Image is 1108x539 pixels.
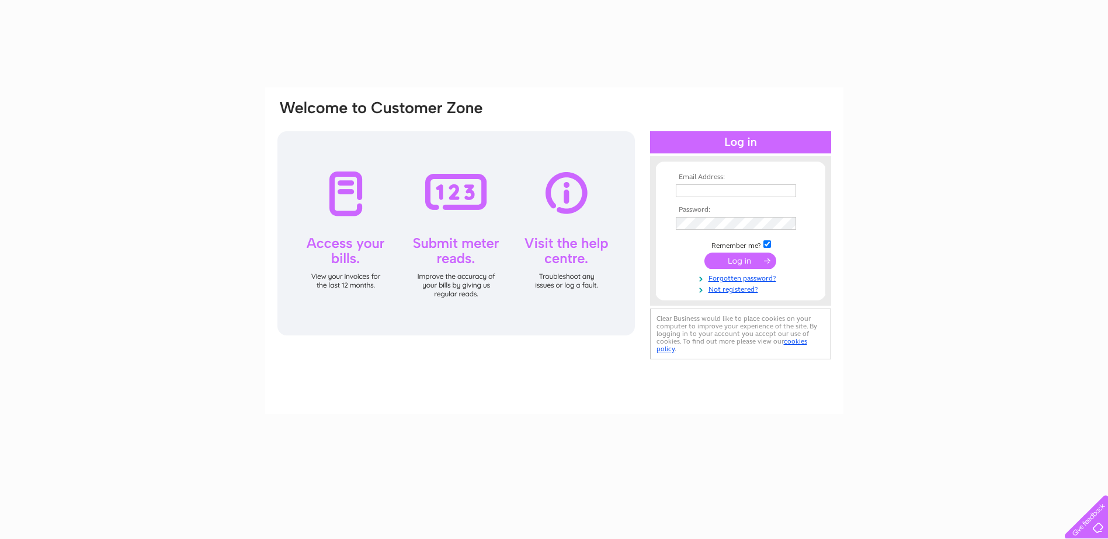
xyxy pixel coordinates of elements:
[673,206,808,214] th: Password:
[676,272,808,283] a: Forgotten password?
[673,239,808,250] td: Remember me?
[650,309,831,359] div: Clear Business would like to place cookies on your computer to improve your experience of the sit...
[673,173,808,181] th: Email Address:
[657,337,807,353] a: cookies policy
[676,283,808,294] a: Not registered?
[704,253,776,269] input: Submit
